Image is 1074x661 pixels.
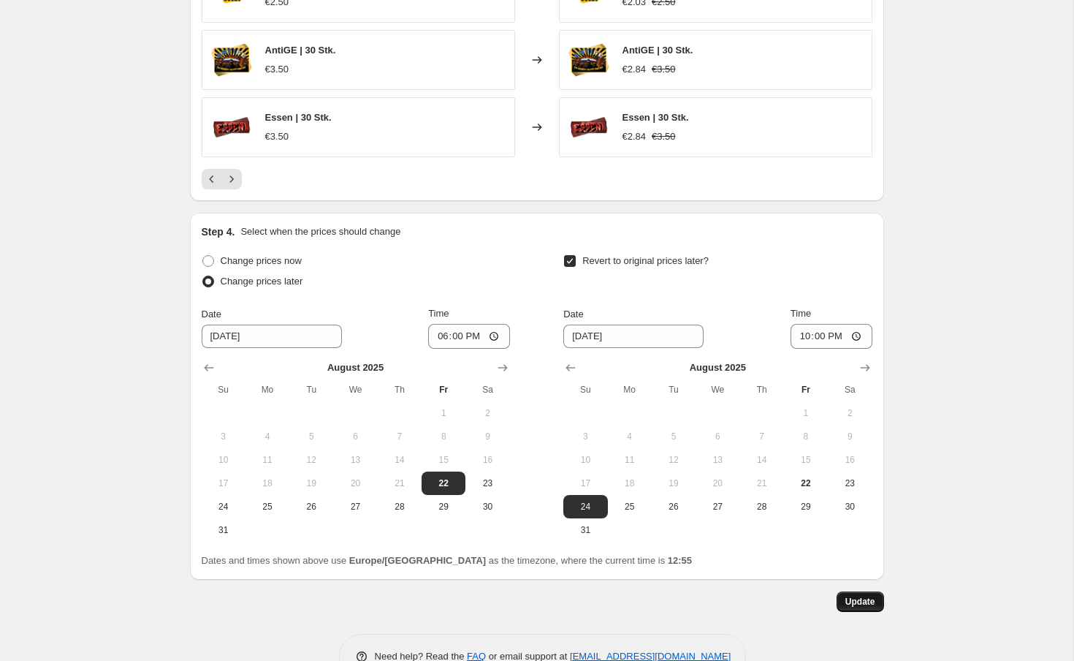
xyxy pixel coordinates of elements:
h2: Step 4. [202,224,235,239]
button: Saturday August 23 2025 [828,472,872,495]
button: Sunday August 3 2025 [202,425,245,448]
span: 31 [569,524,601,536]
span: Fr [790,384,822,396]
span: Essen | 30 Stk. [622,112,689,123]
span: Fr [427,384,460,396]
input: 12:00 [791,324,872,349]
span: Date [563,309,583,320]
span: Sa [834,384,866,396]
div: €2.84 [622,129,647,144]
button: Wednesday August 20 2025 [696,472,739,495]
span: We [701,384,734,396]
button: Friday August 1 2025 [422,401,465,425]
button: Friday August 8 2025 [784,425,828,448]
span: 8 [427,431,460,442]
button: Sunday August 3 2025 [563,425,607,448]
span: Time [428,308,449,319]
span: 13 [701,454,734,466]
button: Tuesday August 5 2025 [652,425,696,448]
b: Europe/[GEOGRAPHIC_DATA] [349,555,486,566]
span: 3 [569,431,601,442]
span: 11 [251,454,283,466]
button: Saturday August 9 2025 [465,425,509,448]
span: 24 [569,501,601,513]
span: 29 [790,501,822,513]
button: Sunday August 24 2025 [563,495,607,518]
input: 12:00 [428,324,510,349]
span: 6 [701,431,734,442]
b: 12:55 [668,555,692,566]
span: 14 [745,454,777,466]
span: 25 [614,501,646,513]
button: Tuesday August 19 2025 [652,472,696,495]
span: We [339,384,371,396]
button: Next [221,169,242,189]
button: Show next month, September 2025 [855,358,875,378]
button: Sunday August 24 2025 [202,495,245,518]
span: 7 [745,431,777,442]
th: Sunday [563,378,607,401]
span: Revert to original prices later? [582,255,709,266]
button: Show next month, September 2025 [492,358,513,378]
button: Sunday August 31 2025 [563,518,607,542]
button: Thursday August 14 2025 [739,448,783,472]
button: Friday August 15 2025 [784,448,828,472]
button: Update [837,592,884,612]
span: 7 [384,431,416,442]
button: Saturday August 16 2025 [828,448,872,472]
button: Sunday August 31 2025 [202,518,245,542]
button: Sunday August 10 2025 [563,448,607,472]
th: Wednesday [333,378,377,401]
button: Thursday August 7 2025 [739,425,783,448]
nav: Pagination [202,169,242,189]
span: 12 [658,454,690,466]
span: 12 [295,454,327,466]
div: €2.84 [622,62,647,77]
button: Saturday August 2 2025 [828,401,872,425]
span: 5 [295,431,327,442]
button: Tuesday August 12 2025 [289,448,333,472]
div: €3.50 [265,62,289,77]
span: 21 [384,477,416,489]
span: 27 [701,501,734,513]
button: Saturday August 2 2025 [465,401,509,425]
button: Wednesday August 13 2025 [696,448,739,472]
button: Thursday August 14 2025 [378,448,422,472]
button: Sunday August 17 2025 [202,472,245,495]
span: Change prices now [221,255,302,266]
span: 27 [339,501,371,513]
button: Monday August 4 2025 [608,425,652,448]
th: Saturday [828,378,872,401]
span: 17 [207,477,240,489]
span: 1 [790,407,822,419]
span: Tu [658,384,690,396]
button: Sunday August 17 2025 [563,472,607,495]
button: Monday August 11 2025 [245,448,289,472]
span: 29 [427,501,460,513]
button: Show previous month, July 2025 [199,358,219,378]
th: Friday [784,378,828,401]
button: Saturday August 16 2025 [465,448,509,472]
span: 19 [295,477,327,489]
th: Wednesday [696,378,739,401]
span: 23 [834,477,866,489]
th: Sunday [202,378,245,401]
button: Monday August 11 2025 [608,448,652,472]
span: Update [845,596,875,608]
button: Thursday August 7 2025 [378,425,422,448]
th: Friday [422,378,465,401]
span: Change prices later [221,276,303,287]
button: Tuesday August 26 2025 [289,495,333,518]
button: Monday August 4 2025 [245,425,289,448]
span: 18 [614,477,646,489]
span: 9 [471,431,503,442]
span: 15 [790,454,822,466]
th: Saturday [465,378,509,401]
button: Monday August 25 2025 [245,495,289,518]
span: 6 [339,431,371,442]
button: Saturday August 30 2025 [465,495,509,518]
span: Essen | 30 Stk. [265,112,332,123]
span: 17 [569,477,601,489]
button: Thursday August 28 2025 [739,495,783,518]
span: 4 [251,431,283,442]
